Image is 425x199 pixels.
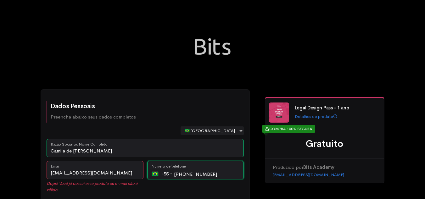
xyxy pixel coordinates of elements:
h4: Legal Design Pass - 1 ano [295,105,378,111]
input: Nome Completo [47,139,244,157]
p: Produzido por [273,164,377,171]
em: Opps! Você já possui esse produto ou e-mail não é válido [47,180,143,193]
img: LEGAL%20DESIGN_Ementa%20Banco%20Semear%20(600%C2%A0%C3%97%C2%A0600%C2%A0px)%20(1).png [269,102,289,123]
a: Detalhes do produto [295,114,337,119]
p: Preencha abaixo seus dados completos [51,113,136,121]
input: Email [47,161,143,179]
strong: Bits Academy [303,164,334,170]
div: COMPRA 100% SEGURA [262,125,315,133]
a: [EMAIL_ADDRESS][DOMAIN_NAME] [273,172,344,177]
div: +55 [152,169,174,179]
div: Brazil (Brasil): +55 [149,169,174,179]
img: Bits Academy [181,15,244,78]
h2: Dados Pessoais [51,103,136,110]
div: Gratuito [273,137,377,151]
